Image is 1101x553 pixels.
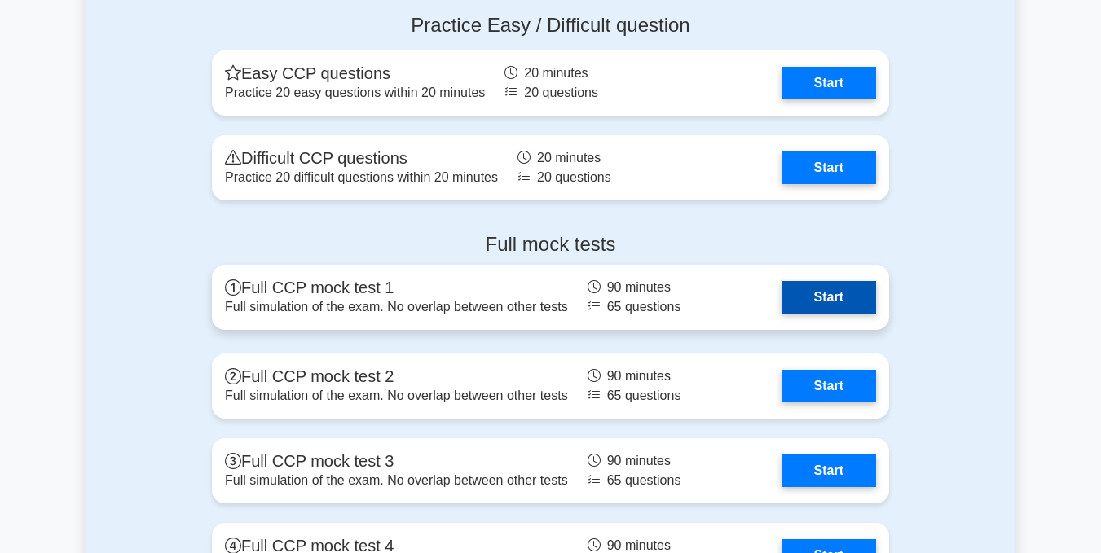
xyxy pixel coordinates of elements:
[782,67,876,99] a: Start
[782,370,876,402] a: Start
[212,233,889,257] h4: Full mock tests
[782,281,876,314] a: Start
[782,151,876,184] a: Start
[782,454,876,487] a: Start
[212,14,889,37] h4: Practice Easy / Difficult question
